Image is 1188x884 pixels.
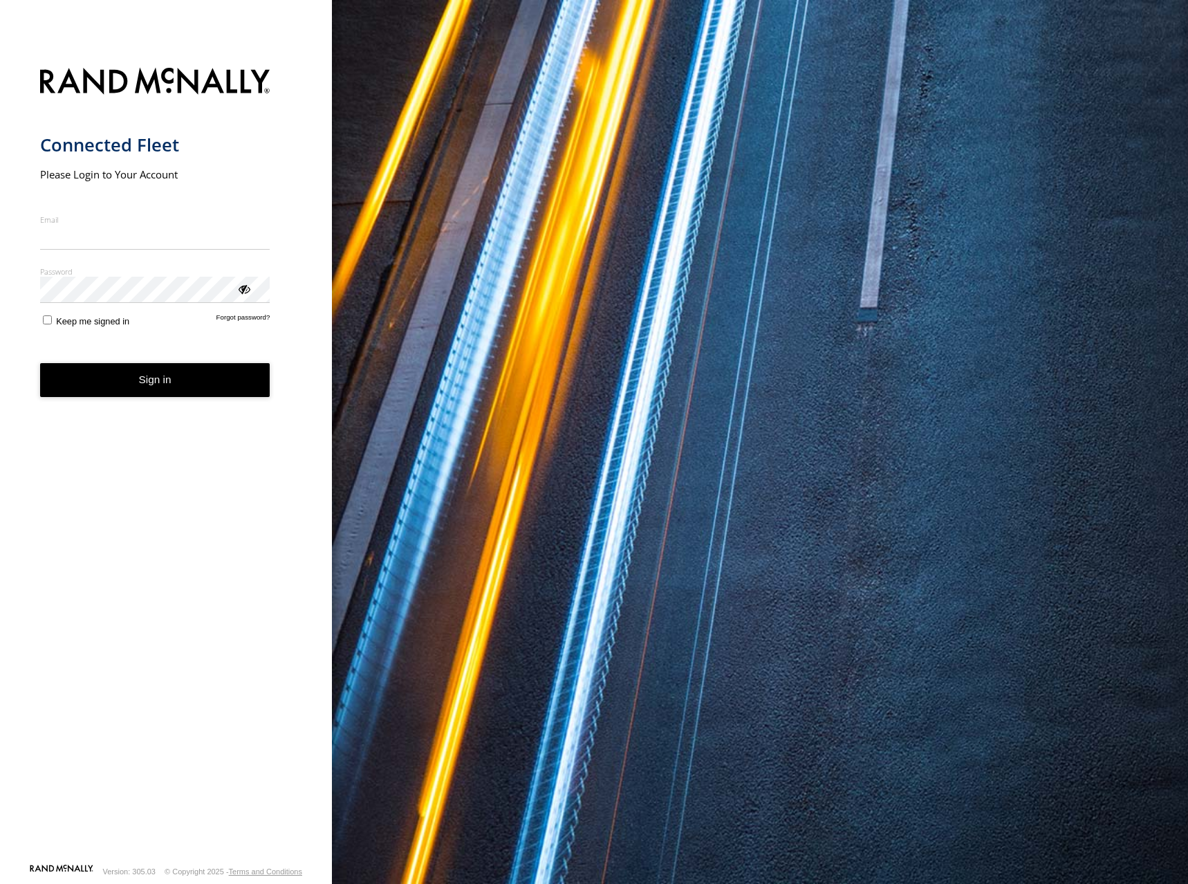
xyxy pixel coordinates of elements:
[56,316,129,326] span: Keep me signed in
[40,65,270,100] img: Rand McNally
[30,865,93,878] a: Visit our Website
[229,867,302,876] a: Terms and Conditions
[236,282,250,295] div: ViewPassword
[40,363,270,397] button: Sign in
[40,214,270,225] label: Email
[40,167,270,181] h2: Please Login to Your Account
[103,867,156,876] div: Version: 305.03
[40,266,270,277] label: Password
[40,133,270,156] h1: Connected Fleet
[165,867,302,876] div: © Copyright 2025 -
[216,313,270,326] a: Forgot password?
[43,315,52,324] input: Keep me signed in
[40,59,293,863] form: main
